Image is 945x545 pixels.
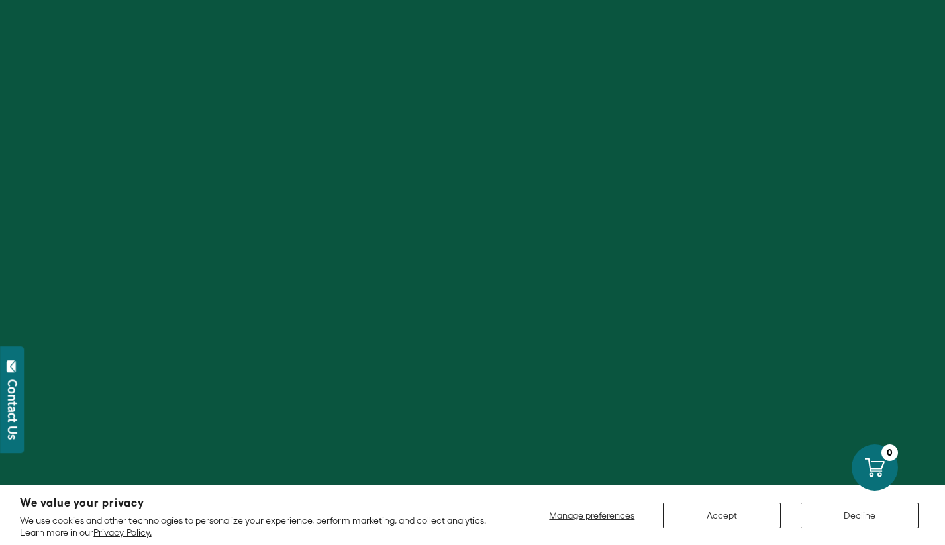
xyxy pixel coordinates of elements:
h2: We value your privacy [20,497,496,509]
button: Manage preferences [541,503,643,528]
a: Privacy Policy. [93,527,151,538]
div: 0 [881,444,898,461]
button: Decline [801,503,919,528]
button: Accept [663,503,781,528]
p: We use cookies and other technologies to personalize your experience, perform marketing, and coll... [20,515,496,538]
div: Contact Us [6,379,19,440]
span: Manage preferences [549,510,634,520]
